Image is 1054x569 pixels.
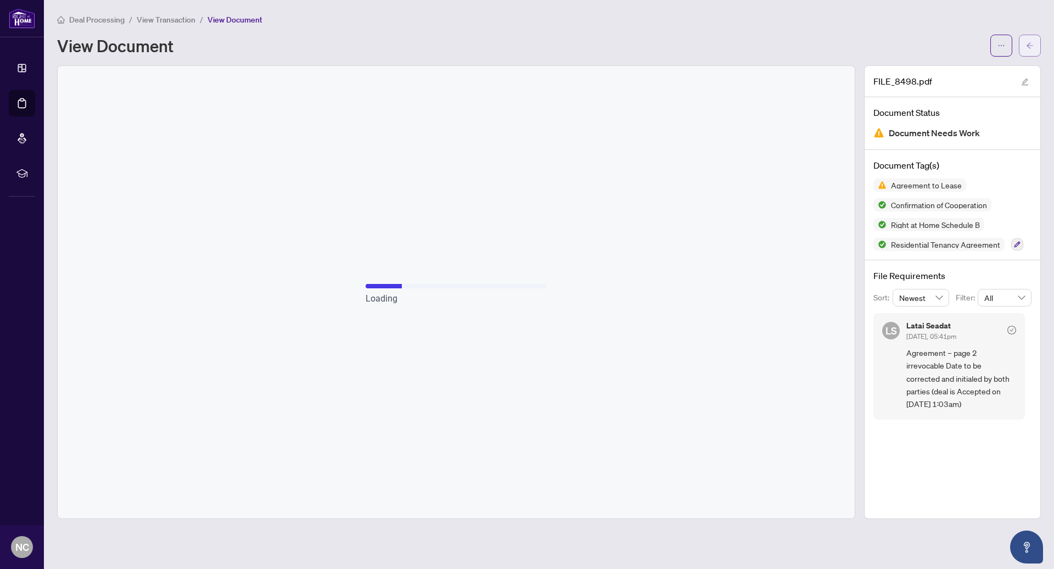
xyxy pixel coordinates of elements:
h5: Latai Seadat [906,322,956,330]
h4: Document Tag(s) [873,159,1031,172]
p: Sort: [873,292,893,304]
span: View Document [208,15,262,25]
span: Deal Processing [69,15,125,25]
span: View Transaction [137,15,195,25]
span: home [57,16,65,24]
li: / [129,13,132,26]
img: Document Status [873,127,884,138]
button: Open asap [1010,531,1043,564]
img: Status Icon [873,218,887,231]
span: FILE_8498.pdf [873,75,932,88]
span: check-circle [1007,326,1016,334]
span: NC [15,539,29,555]
img: logo [9,8,35,29]
span: ellipsis [997,42,1005,49]
p: Filter: [956,292,978,304]
img: Status Icon [873,198,887,211]
span: Agreement – page 2 irrevocable Date to be corrected and initialed by both parties (deal is Accept... [906,347,1016,411]
h4: Document Status [873,106,1031,119]
span: LS [885,323,897,338]
li: / [200,13,203,26]
img: Status Icon [873,178,887,192]
span: Document Needs Work [889,126,980,141]
span: Confirmation of Cooperation [887,201,991,209]
img: Status Icon [873,238,887,251]
span: Residential Tenancy Agreement [887,241,1005,248]
h1: View Document [57,37,173,54]
span: All [984,289,1025,306]
span: Newest [899,289,943,306]
span: [DATE], 05:41pm [906,332,956,341]
span: arrow-left [1026,42,1034,49]
span: Agreement to Lease [887,181,966,189]
h4: File Requirements [873,269,1031,282]
span: edit [1021,78,1029,86]
span: Right at Home Schedule B [887,221,984,228]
